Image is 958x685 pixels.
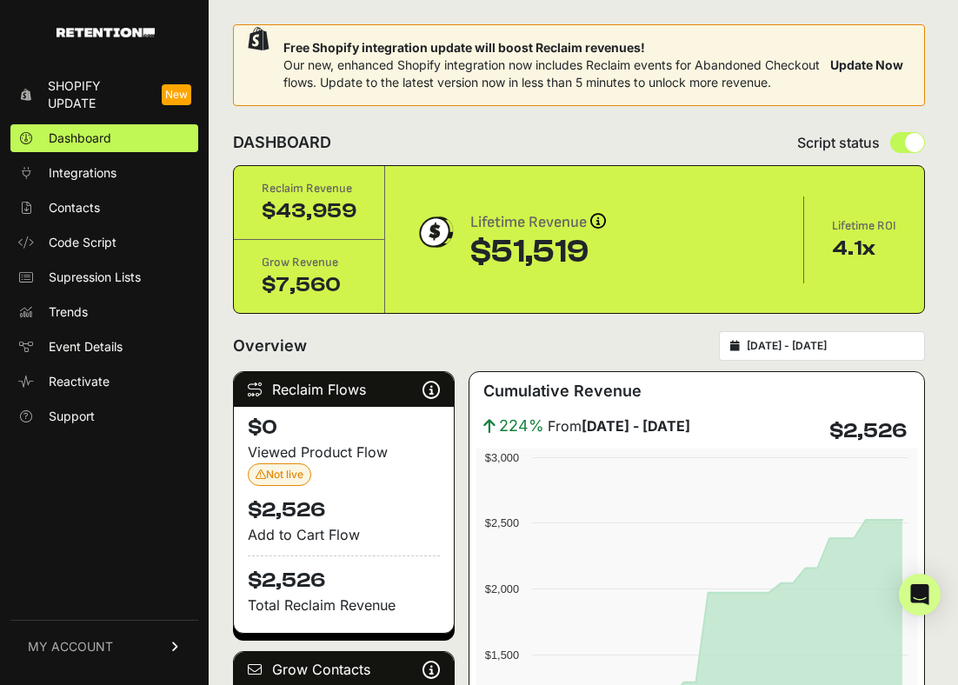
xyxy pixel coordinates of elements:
[233,334,307,358] h2: Overview
[283,57,820,90] span: Our new, enhanced Shopify integration now includes Reclaim events for Abandoned Checkout flows. U...
[499,414,544,438] span: 224%
[49,408,95,425] span: Support
[797,132,880,153] span: Script status
[832,235,896,263] div: 4.1x
[10,72,198,117] a: Shopify Update New
[262,197,356,225] div: $43,959
[485,516,519,529] text: $2,500
[49,338,123,356] span: Event Details
[262,271,356,299] div: $7,560
[10,333,198,361] a: Event Details
[49,303,88,321] span: Trends
[57,28,155,37] img: Retention.com
[162,84,191,105] span: New
[829,417,907,445] h4: $2,526
[233,130,331,155] h2: DASHBOARD
[485,582,519,595] text: $2,000
[485,648,519,662] text: $1,500
[10,124,198,152] a: Dashboard
[262,254,356,271] div: Grow Revenue
[49,130,111,147] span: Dashboard
[248,414,440,442] h4: $0
[10,298,198,326] a: Trends
[832,217,896,235] div: Lifetime ROI
[48,77,148,112] span: Shopify Update
[899,574,941,615] div: Open Intercom Messenger
[10,620,198,673] a: MY ACCOUNT
[823,50,910,81] button: Update Now
[234,372,454,407] div: Reclaim Flows
[248,595,440,615] p: Total Reclaim Revenue
[283,39,823,57] span: Free Shopify integration update will boost Reclaim revenues!
[248,524,440,545] div: Add to Cart Flow
[28,638,113,655] span: MY ACCOUNT
[49,164,116,182] span: Integrations
[10,368,198,396] a: Reactivate
[483,379,642,403] h3: Cumulative Revenue
[485,451,519,464] text: $3,000
[10,229,198,256] a: Code Script
[248,442,440,486] div: Viewed Product Flow
[470,235,606,269] div: $51,519
[262,180,356,197] div: Reclaim Revenue
[10,194,198,222] a: Contacts
[248,555,440,595] h4: $2,526
[470,210,606,235] div: Lifetime Revenue
[49,373,110,390] span: Reactivate
[413,210,456,254] img: dollar-coin-05c43ed7efb7bc0c12610022525b4bbbb207c7efeef5aecc26f025e68dcafac9.png
[248,496,440,524] h4: $2,526
[49,234,116,251] span: Code Script
[49,269,141,286] span: Supression Lists
[10,402,198,430] a: Support
[256,468,303,481] span: Not live
[582,417,690,435] strong: [DATE] - [DATE]
[10,263,198,291] a: Supression Lists
[548,416,690,436] span: From
[49,199,100,216] span: Contacts
[10,159,198,187] a: Integrations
